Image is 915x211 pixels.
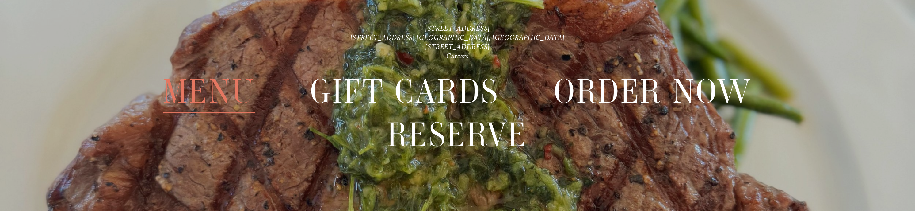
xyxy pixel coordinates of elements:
a: Order Now [554,70,752,112]
a: Gift Cards [311,70,499,112]
span: Reserve [387,113,528,156]
a: Reserve [387,113,528,156]
a: Menu [163,70,256,112]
